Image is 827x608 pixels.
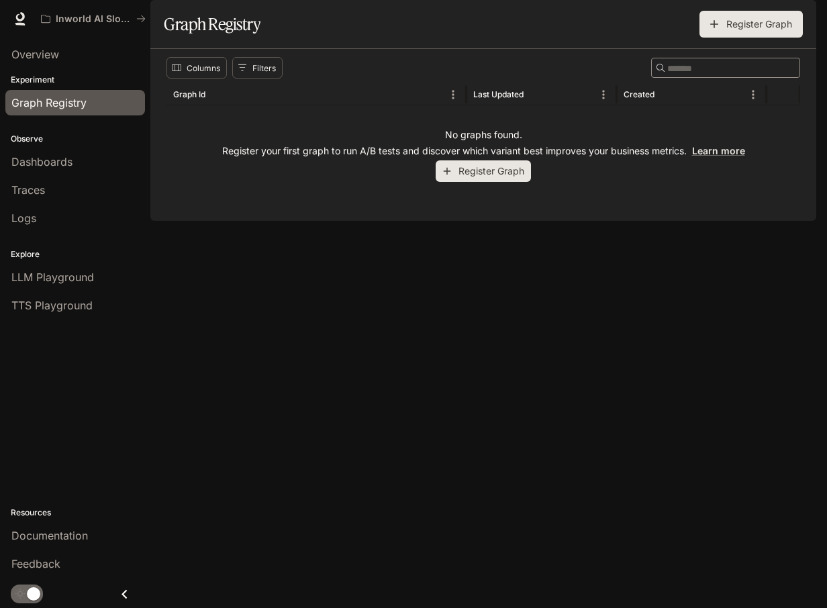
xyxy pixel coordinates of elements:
[166,57,227,79] button: Select columns
[656,85,676,105] button: Sort
[436,160,531,183] button: Register Graph
[173,89,205,99] div: Graph Id
[164,11,260,38] h1: Graph Registry
[222,144,745,158] p: Register your first graph to run A/B tests and discover which variant best improves your business...
[232,57,283,79] button: Show filters
[445,128,522,142] p: No graphs found.
[473,89,524,99] div: Last Updated
[207,85,227,105] button: Sort
[593,85,614,105] button: Menu
[56,13,131,25] p: Inworld AI Slothtopia
[525,85,545,105] button: Sort
[743,85,763,105] button: Menu
[443,85,463,105] button: Menu
[651,58,800,78] div: Search
[624,89,654,99] div: Created
[699,11,803,38] button: Register Graph
[35,5,152,32] button: All workspaces
[692,145,745,156] a: Learn more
